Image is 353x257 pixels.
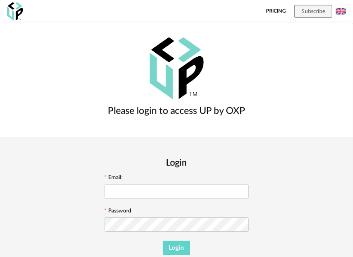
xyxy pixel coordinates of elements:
[336,6,346,16] img: us
[294,5,332,18] button: Subscribe
[105,157,249,169] h2: Login
[150,37,204,100] img: OXP
[302,9,325,14] span: Subscribe
[105,208,132,215] label: Password
[7,2,23,21] img: OXP
[169,245,184,251] span: Login
[105,175,123,182] label: Email:
[163,241,190,255] button: Login
[108,105,245,117] h3: Please login to access UP by OXP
